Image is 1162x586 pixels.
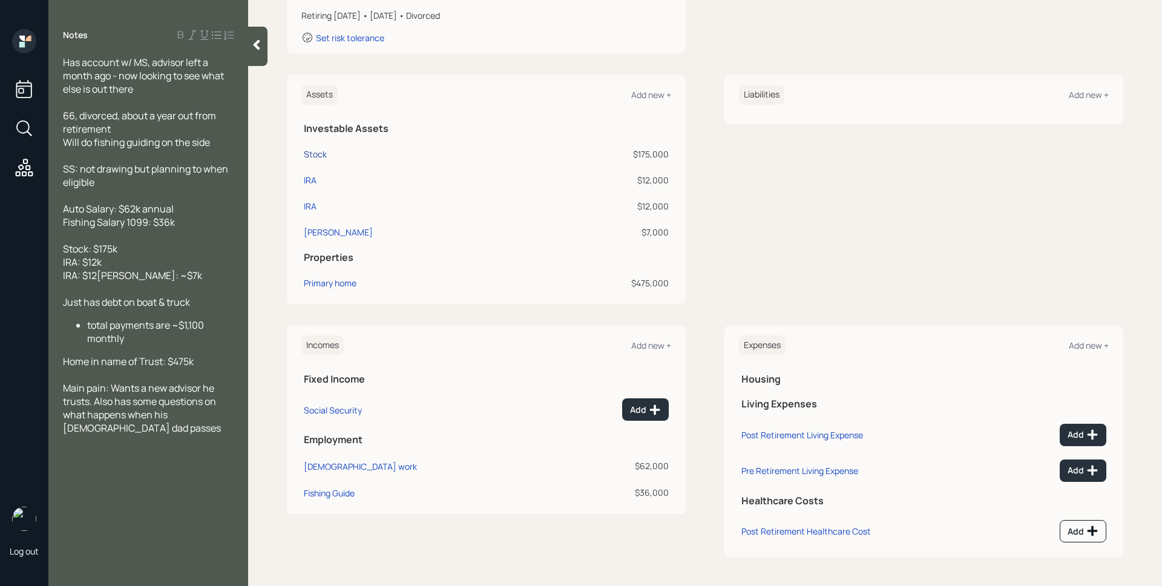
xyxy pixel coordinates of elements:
h6: Assets [301,85,338,105]
h5: Properties [304,252,669,263]
div: Post Retirement Healthcare Cost [741,525,871,537]
h6: Liabilities [739,85,784,105]
div: IRA [304,200,317,212]
span: SS: not drawing but planning to when eligible [63,162,230,189]
span: 66, divorced, about a year out from retirement Will do fishing guiding on the side [63,109,218,149]
h6: Expenses [739,335,786,355]
img: james-distasi-headshot.png [12,507,36,531]
div: $475,000 [539,277,669,289]
h5: Healthcare Costs [741,495,1106,507]
span: total payments are ~$1,100 monthly [87,318,206,345]
div: Add new + [1069,340,1109,351]
div: Social Security [304,404,362,416]
div: $12,000 [539,174,669,186]
div: Add [630,404,661,416]
button: Add [1060,520,1106,542]
div: Post Retirement Living Expense [741,429,863,441]
div: $12,000 [539,200,669,212]
h5: Employment [304,434,669,446]
div: Add new + [631,89,671,100]
div: Set risk tolerance [316,32,384,44]
button: Add [622,398,669,421]
h6: Incomes [301,335,344,355]
div: Log out [10,545,39,557]
div: [PERSON_NAME] [304,226,373,239]
h5: Housing [741,374,1106,385]
div: Pre Retirement Living Expense [741,465,858,476]
div: Add new + [631,340,671,351]
span: Auto Salary: $62k annual Fishing Salary 1099: $36k [63,202,175,229]
div: Add [1068,429,1098,441]
span: Main pain: Wants a new advisor he trusts. Also has some questions on what happens when his [DEMOG... [63,381,221,435]
h5: Fixed Income [304,374,669,385]
button: Add [1060,459,1106,482]
h5: Investable Assets [304,123,669,134]
div: IRA [304,174,317,186]
h5: Living Expenses [741,398,1106,410]
div: Add [1068,464,1098,476]
div: $175,000 [539,148,669,160]
span: Home in name of Trust: $475k [63,355,194,368]
div: $7,000 [539,226,669,239]
span: Just has debt on boat & truck [63,295,190,309]
div: $62,000 [562,459,669,472]
label: Notes [63,29,88,41]
div: Add new + [1069,89,1109,100]
span: Stock: $175k IRA: $12k IRA: $12[PERSON_NAME]: ~$7k [63,242,202,282]
div: $36,000 [562,486,669,499]
div: Add [1068,525,1098,537]
div: Fishing Guide [304,487,355,499]
button: Add [1060,424,1106,446]
span: Has account w/ MS, advisor left a month ago - now looking to see what else is out there [63,56,226,96]
div: [DEMOGRAPHIC_DATA] work [304,461,417,472]
div: Primary home [304,277,356,289]
div: Retiring [DATE] • [DATE] • Divorced [301,9,671,22]
div: Stock [304,148,327,160]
